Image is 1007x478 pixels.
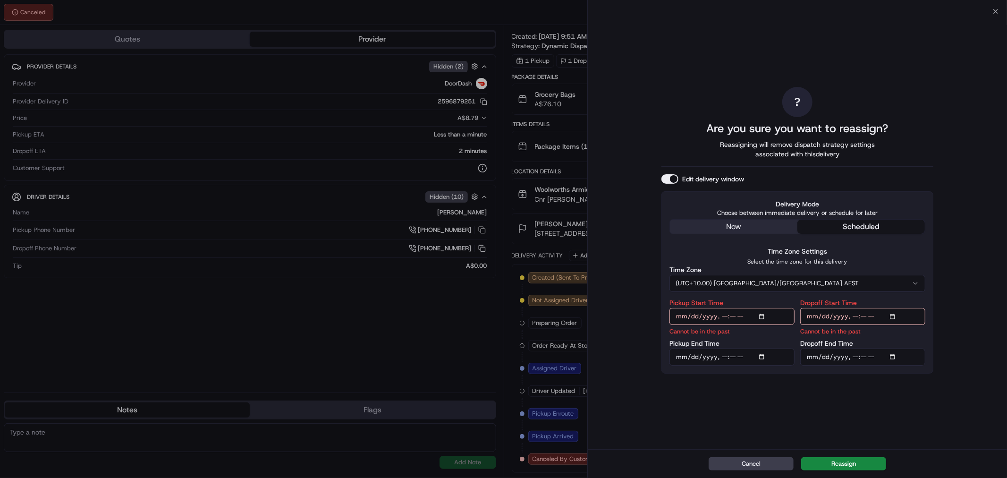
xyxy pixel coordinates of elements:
[801,457,886,470] button: Reassign
[669,266,702,273] label: Time Zone
[800,327,861,336] p: Cannot be in the past
[709,457,794,470] button: Cancel
[782,87,812,117] div: ?
[669,209,925,217] p: Choose between immediate delivery or schedule for later
[800,299,857,306] label: Dropoff Start Time
[707,121,889,136] h2: Are you sure you want to reassign?
[707,140,888,159] span: Reassigning will remove dispatch strategy settings associated with this delivery
[669,199,925,209] label: Delivery Mode
[669,340,719,347] label: Pickup End Time
[669,327,730,336] p: Cannot be in the past
[768,247,827,256] label: Time Zone Settings
[800,340,853,347] label: Dropoff End Time
[682,174,744,184] label: Edit delivery window
[670,220,797,234] button: now
[797,220,925,234] button: scheduled
[669,299,723,306] label: Pickup Start Time
[669,258,925,265] p: Select the time zone for this delivery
